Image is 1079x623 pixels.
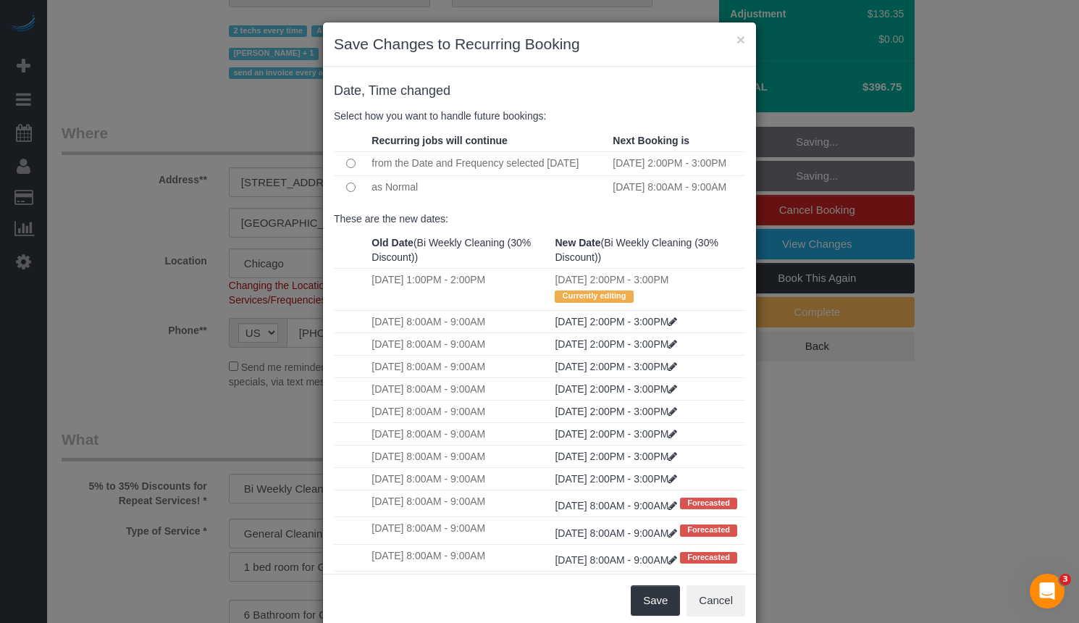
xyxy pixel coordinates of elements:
td: [DATE] 8:00AM - 9:00AM [368,310,551,333]
td: [DATE] 8:00AM - 9:00AM [368,467,551,490]
span: 3 [1059,574,1071,585]
a: [DATE] 2:00PM - 3:00PM [555,406,677,417]
a: [DATE] 8:00AM - 9:00AM [555,527,680,539]
span: Forecasted [680,524,737,536]
a: [DATE] 8:00AM - 9:00AM [555,554,680,566]
span: Forecasted [680,498,737,509]
td: from the Date and Frequency selected [DATE] [368,151,609,175]
a: [DATE] 2:00PM - 3:00PM [555,451,677,462]
button: × [736,32,745,47]
a: [DATE] 2:00PM - 3:00PM [555,383,677,395]
a: [DATE] 8:00AM - 9:00AM [555,500,680,511]
td: as Normal [368,175,609,199]
strong: Old Date [371,237,413,248]
td: [DATE] 8:00AM - 9:00AM [368,572,551,598]
td: [DATE] 8:00AM - 9:00AM [368,355,551,377]
td: [DATE] 8:00AM - 9:00AM [368,544,551,571]
td: [DATE] 1:00PM - 2:00PM [368,269,551,310]
h4: changed [334,84,745,99]
iframe: Intercom live chat [1030,574,1065,609]
p: Select how you want to handle future bookings: [334,109,745,123]
strong: Next Booking is [613,135,689,146]
a: [DATE] 2:00PM - 3:00PM [555,361,677,372]
strong: New Date [555,237,600,248]
td: [DATE] 8:00AM - 9:00AM [368,445,551,467]
h3: Save Changes to Recurring Booking [334,33,745,55]
td: [DATE] 8:00AM - 9:00AM [368,490,551,517]
button: Cancel [687,585,745,616]
a: [DATE] 2:00PM - 3:00PM [555,316,677,327]
td: [DATE] 2:00PM - 3:00PM [551,269,745,310]
td: [DATE] 8:00AM - 9:00AM [609,175,745,199]
td: [DATE] 2:00PM - 3:00PM [609,151,745,175]
span: Date, Time [334,83,397,98]
span: Currently editing [555,290,633,302]
button: Save [631,585,680,616]
p: These are the new dates: [334,212,745,226]
td: [DATE] 8:00AM - 9:00AM [368,422,551,445]
td: [DATE] 8:00AM - 9:00AM [368,333,551,355]
a: [DATE] 2:00PM - 3:00PM [555,473,677,485]
span: Forecasted [680,552,737,564]
a: [DATE] 2:00PM - 3:00PM [555,338,677,350]
th: (Bi Weekly Cleaning (30% Discount)) [368,232,551,269]
th: (Bi Weekly Cleaning (30% Discount)) [551,232,745,269]
td: [DATE] 8:00AM - 9:00AM [368,517,551,544]
td: [DATE] 8:00AM - 9:00AM [368,377,551,400]
strong: Recurring jobs will continue [371,135,507,146]
a: [DATE] 2:00PM - 3:00PM [555,428,677,440]
td: [DATE] 8:00AM - 9:00AM [368,400,551,422]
